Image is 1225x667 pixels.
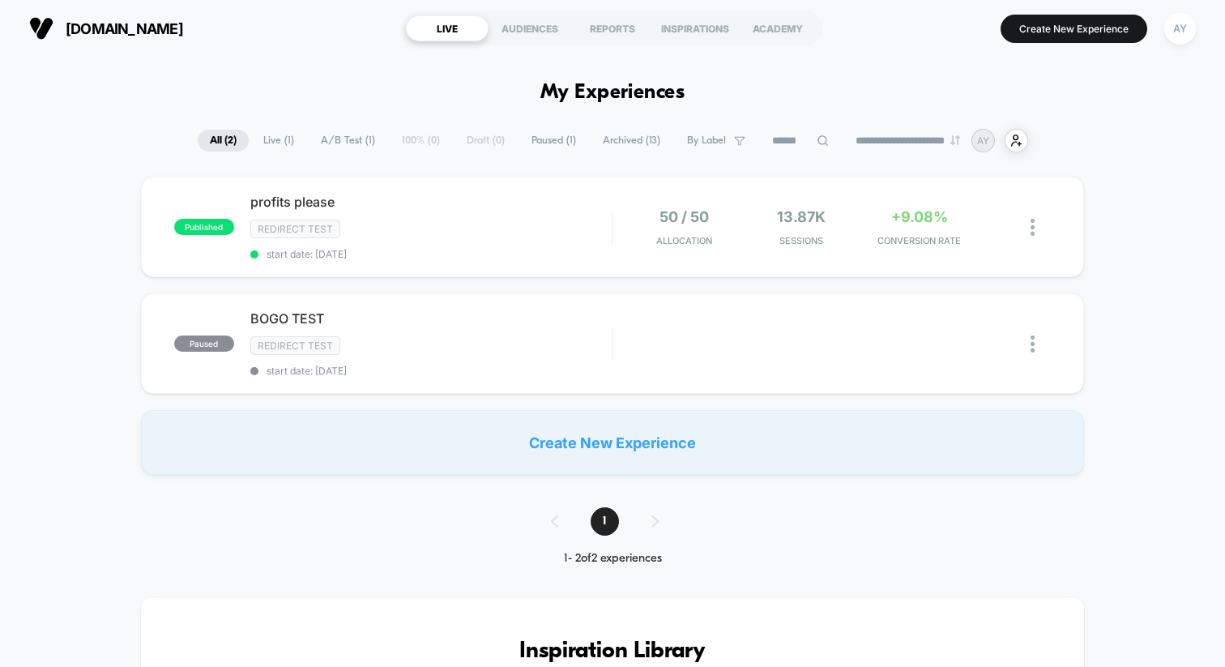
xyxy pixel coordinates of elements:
[250,194,612,210] span: profits please
[519,130,588,152] span: Paused ( 1 )
[736,15,819,41] div: ACADEMY
[571,15,654,41] div: REPORTS
[250,220,340,238] span: Redirect Test
[190,639,1035,665] h3: Inspiration Library
[174,219,234,235] span: published
[977,135,989,147] p: AY
[1159,12,1201,45] button: AY
[489,15,571,41] div: AUDIENCES
[891,208,948,225] span: +9.08%
[659,208,709,225] span: 50 / 50
[251,130,306,152] span: Live ( 1 )
[535,552,691,566] div: 1 - 2 of 2 experiences
[24,15,188,41] button: [DOMAIN_NAME]
[950,135,960,145] img: end
[654,15,736,41] div: INSPIRATIONS
[29,16,53,41] img: Visually logo
[687,135,726,147] span: By Label
[1031,336,1035,353] img: close
[591,130,672,152] span: Archived ( 13 )
[250,336,340,355] span: Redirect Test
[1031,219,1035,236] img: close
[250,310,612,327] span: BOGO TEST
[864,235,974,246] span: CONVERSION RATE
[66,20,183,37] span: [DOMAIN_NAME]
[591,507,619,536] span: 1
[747,235,856,246] span: Sessions
[540,81,685,105] h1: My Experiences
[250,248,612,260] span: start date: [DATE]
[1164,13,1196,45] div: AY
[250,365,612,377] span: start date: [DATE]
[198,130,249,152] span: All ( 2 )
[1001,15,1147,43] button: Create New Experience
[656,235,712,246] span: Allocation
[406,15,489,41] div: LIVE
[141,410,1084,475] div: Create New Experience
[309,130,387,152] span: A/B Test ( 1 )
[174,336,234,352] span: paused
[777,208,826,225] span: 13.87k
